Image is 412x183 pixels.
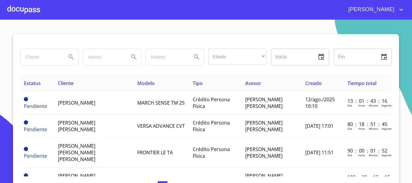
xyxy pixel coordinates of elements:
[24,120,28,125] span: Pendiente
[24,153,47,159] span: Pendiente
[137,149,173,156] span: FRONTIER LE TA
[193,119,230,133] span: Crédito Persona Física
[358,104,365,107] p: Horas
[193,146,230,159] span: Crédito Persona Física
[189,50,204,64] button: Search
[245,96,283,109] span: [PERSON_NAME] [PERSON_NAME]
[137,123,185,129] span: VERSA ADVANCE CVT
[193,96,230,109] span: Crédito Persona Física
[83,49,124,65] input: search
[58,80,74,87] span: Cliente
[305,176,334,182] span: [DATE] 15:38
[208,49,266,65] div: ​
[193,176,222,182] span: Crédito PFAE
[24,80,41,87] span: Estatus
[347,147,388,154] p: 90 : 00 : 01 : 52
[58,99,95,106] span: [PERSON_NAME]
[137,99,185,106] span: MARCH SENSE TM 25
[245,146,283,159] span: [PERSON_NAME] [PERSON_NAME]
[58,119,95,133] span: [PERSON_NAME] [PERSON_NAME]
[24,173,28,178] span: Pendiente
[58,143,95,162] span: [PERSON_NAME] [PERSON_NAME] [PERSON_NAME]
[382,127,393,130] p: Segundos
[347,98,388,104] p: 13 : 01 : 43 : 16
[24,103,47,109] span: Pendiente
[358,127,365,130] p: Horas
[137,176,176,182] span: VERSA SENSE TM
[347,153,352,157] p: Dias
[245,80,261,87] span: Asesor
[64,50,78,64] button: Search
[344,5,405,14] button: account of current user
[344,5,398,14] span: [PERSON_NAME]
[369,153,378,157] p: Minutos
[347,127,352,130] p: Dias
[305,123,334,129] span: [DATE] 17:01
[146,49,187,65] input: search
[137,80,155,87] span: Modelo
[382,153,393,157] p: Segundos
[24,126,47,133] span: Pendiente
[347,104,352,107] p: Dias
[305,80,322,87] span: Creado
[21,49,62,65] input: search
[347,80,376,87] span: Tiempo total
[245,119,283,133] span: [PERSON_NAME] [PERSON_NAME]
[24,97,28,101] span: Pendiente
[347,174,388,181] p: 108 : 20 : 15 : 15
[305,149,334,156] span: [DATE] 11:51
[382,104,393,107] p: Segundos
[369,127,378,130] p: Minutos
[193,80,203,87] span: Tipo
[24,147,28,151] span: Pendiente
[358,153,365,157] p: Horas
[127,50,141,64] button: Search
[305,96,335,109] span: 12/ago./2025 10:10
[369,104,378,107] p: Minutos
[347,121,388,128] p: 80 : 18 : 51 : 45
